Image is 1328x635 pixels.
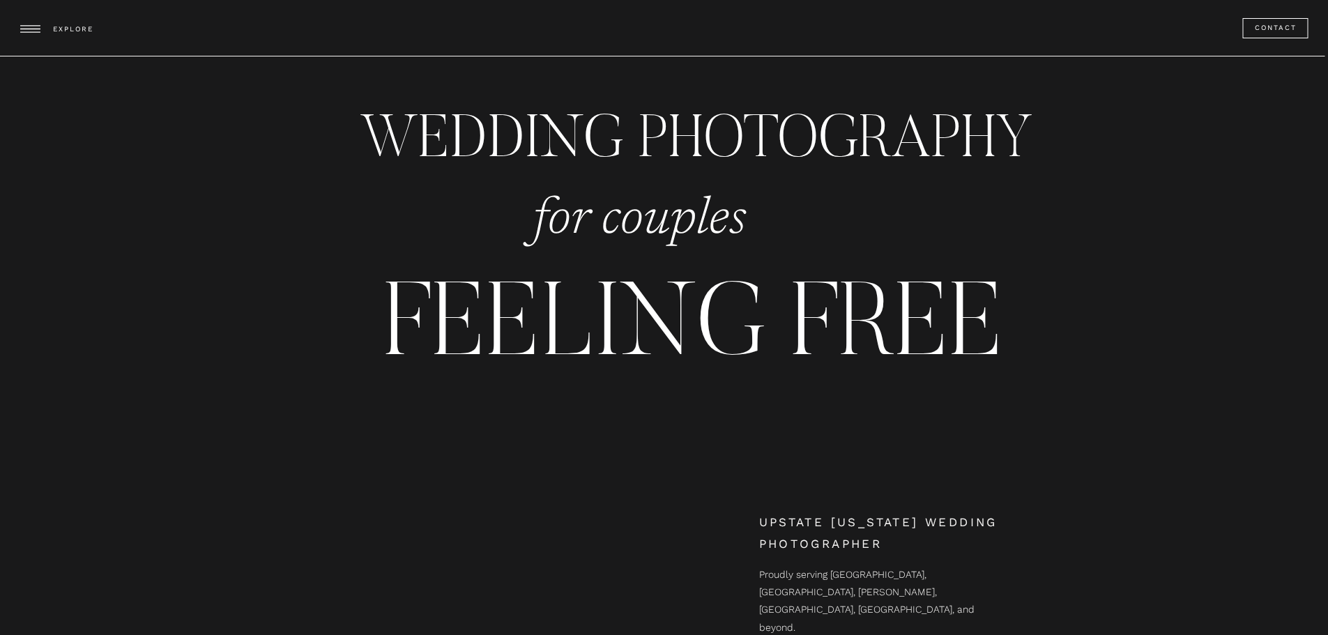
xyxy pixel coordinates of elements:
a: Contact [1255,22,1298,35]
h3: EXPLORE [53,23,96,36]
h2: WEDDING PHOTOGRAPHY [360,100,1048,177]
h2: for couples [533,190,750,258]
h3: FEELING FREE [302,258,1085,358]
h1: Upstate [US_STATE] Wedding Photographer [759,512,1062,553]
h2: Proudly serving [GEOGRAPHIC_DATA], [GEOGRAPHIC_DATA], [PERSON_NAME], [GEOGRAPHIC_DATA], [GEOGRAPH... [759,566,977,605]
